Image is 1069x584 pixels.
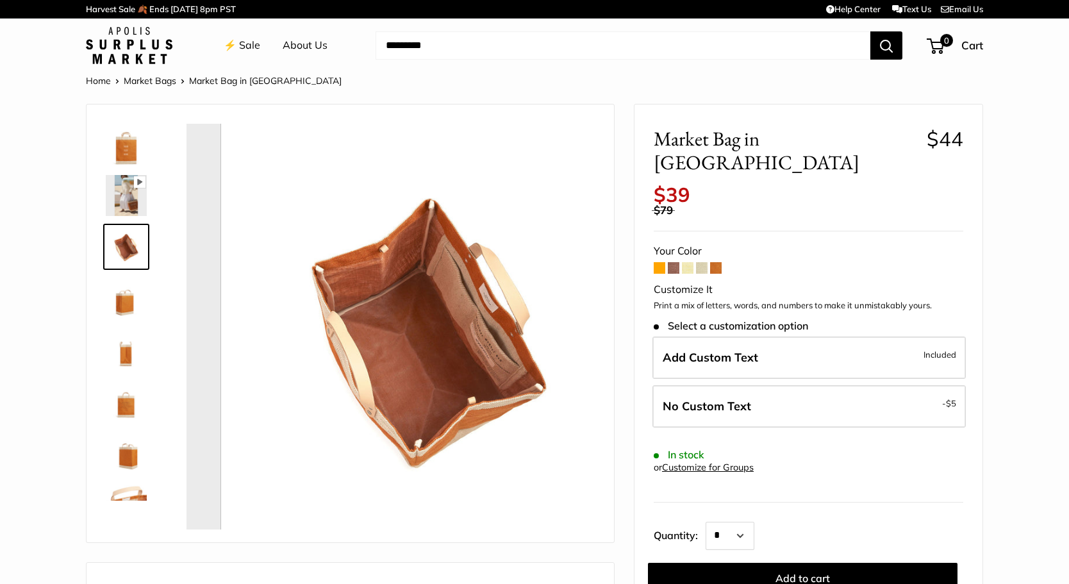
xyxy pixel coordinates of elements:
[189,75,342,87] span: Market Bag in [GEOGRAPHIC_DATA]
[654,449,704,461] span: In stock
[870,31,902,60] button: Search
[940,34,953,47] span: 0
[961,38,983,52] span: Cart
[103,172,149,219] a: Market Bag in Cognac
[106,483,147,524] img: Market Bag in Cognac
[892,4,931,14] a: Text Us
[928,35,983,56] a: 0 Cart
[106,278,147,319] img: Market Bag in Cognac
[103,224,149,270] a: Market Bag in Cognac
[654,127,917,174] span: Market Bag in [GEOGRAPHIC_DATA]
[946,398,956,408] span: $5
[103,378,149,424] a: description_Seal of authenticity printed on the backside of every bag.
[106,380,147,421] img: description_Seal of authenticity printed on the backside of every bag.
[662,462,754,473] a: Customize for Groups
[942,396,956,411] span: -
[106,226,147,267] img: Market Bag in Cognac
[283,36,327,55] a: About Us
[86,72,342,89] nav: Breadcrumb
[106,431,147,472] img: Market Bag in Cognac
[654,320,808,332] span: Select a customization option
[654,518,706,550] label: Quantity:
[654,459,754,476] div: or
[124,75,176,87] a: Market Bags
[826,4,881,14] a: Help Center
[224,36,260,55] a: ⚡️ Sale
[663,399,751,413] span: No Custom Text
[103,275,149,321] a: Market Bag in Cognac
[103,326,149,372] a: Market Bag in Cognac
[654,203,673,217] span: $79
[86,75,111,87] a: Home
[654,299,963,312] p: Print a mix of letters, words, and numbers to make it unmistakably yours.
[654,280,963,299] div: Customize It
[663,350,758,365] span: Add Custom Text
[654,182,690,207] span: $39
[924,347,956,362] span: Included
[103,480,149,526] a: Market Bag in Cognac
[106,124,147,165] img: Market Bag in Cognac
[106,175,147,216] img: Market Bag in Cognac
[106,329,147,370] img: Market Bag in Cognac
[103,429,149,475] a: Market Bag in Cognac
[941,4,983,14] a: Email Us
[927,126,963,151] span: $44
[376,31,870,60] input: Search...
[103,121,149,167] a: Market Bag in Cognac
[652,385,966,428] label: Leave Blank
[86,27,172,64] img: Apolis: Surplus Market
[226,124,632,530] img: Market Bag in Cognac
[654,242,963,261] div: Your Color
[652,337,966,379] label: Add Custom Text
